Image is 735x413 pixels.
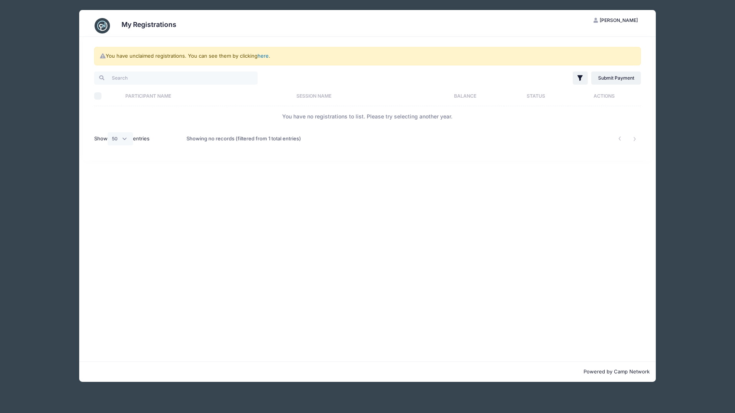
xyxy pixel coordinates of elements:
[427,86,504,106] th: Balance: activate to sort column ascending
[94,86,121,106] th: Select All
[600,17,638,23] span: [PERSON_NAME]
[94,72,258,85] input: Search
[94,106,641,127] td: You have no registrations to list. Please try selecting another year.
[504,86,568,106] th: Status: activate to sort column ascending
[94,132,150,145] label: Show entries
[587,14,645,27] button: [PERSON_NAME]
[94,47,641,65] div: You have unclaimed registrations. You can see them by clicking .
[95,18,110,33] img: CampNetwork
[591,72,641,85] a: Submit Payment
[186,130,301,148] div: Showing no records (filtered from 1 total entries)
[258,53,269,59] a: here
[121,20,176,28] h3: My Registrations
[121,86,293,106] th: Participant Name: activate to sort column ascending
[568,86,641,106] th: Actions: activate to sort column ascending
[293,86,427,106] th: Session Name: activate to sort column ascending
[108,132,133,145] select: Showentries
[85,368,650,376] p: Powered by Camp Network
